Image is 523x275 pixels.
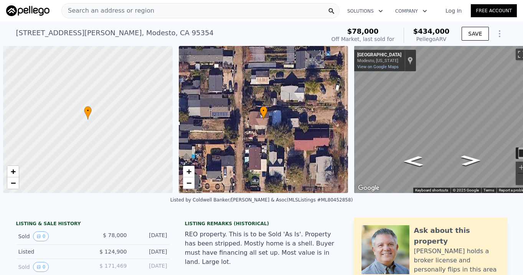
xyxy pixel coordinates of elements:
[33,262,49,272] button: View historical data
[389,4,433,18] button: Company
[170,197,353,203] div: Listed by Coldwell Banker/[PERSON_NAME] & Asoc (MLSListings #ML80452858)
[357,52,401,58] div: [GEOGRAPHIC_DATA]
[99,249,127,255] span: $ 124,900
[414,247,500,274] div: [PERSON_NAME] holds a broker license and personally flips in this area
[436,7,471,15] a: Log In
[462,27,488,41] button: SAVE
[18,262,87,272] div: Sold
[453,188,479,192] span: © 2025 Google
[413,27,450,35] span: $434,000
[471,4,517,17] a: Free Account
[84,106,92,119] div: •
[16,221,170,228] div: LISTING & SALE HISTORY
[357,64,399,69] a: View on Google Maps
[414,225,500,247] div: Ask about this property
[99,263,127,269] span: $ 171,469
[183,166,195,177] a: Zoom in
[7,166,19,177] a: Zoom in
[18,248,87,255] div: Listed
[11,178,16,188] span: −
[6,5,49,16] img: Pellego
[7,177,19,189] a: Zoom out
[356,183,381,193] a: Open this area in Google Maps (opens a new window)
[413,35,450,43] div: Pellego ARV
[183,177,195,189] a: Zoom out
[84,107,92,114] span: •
[18,231,87,241] div: Sold
[186,167,191,176] span: +
[11,167,16,176] span: +
[16,28,214,38] div: [STREET_ADDRESS][PERSON_NAME] , Modesto , CA 95354
[133,262,167,272] div: [DATE]
[347,27,379,35] span: $78,000
[186,178,191,188] span: −
[62,6,154,15] span: Search an address or region
[395,154,432,169] path: Go West, Monterey Ave
[492,26,507,41] button: Show Options
[133,231,167,241] div: [DATE]
[483,188,494,192] a: Terms (opens in new tab)
[185,221,338,227] div: Listing Remarks (Historical)
[133,248,167,255] div: [DATE]
[341,4,389,18] button: Solutions
[260,107,267,114] span: •
[260,106,267,119] div: •
[332,35,394,43] div: Off Market, last sold for
[415,188,448,193] button: Keyboard shortcuts
[452,153,489,168] path: Go East, Monterey Ave
[357,58,401,63] div: Modesto, [US_STATE]
[356,183,381,193] img: Google
[33,231,49,241] button: View historical data
[103,232,127,238] span: $ 78,000
[408,56,413,65] a: Show location on map
[185,230,338,267] div: REO property. This is to be Sold 'As Is'. Property has been stripped. Mostly home is a shell. Buy...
